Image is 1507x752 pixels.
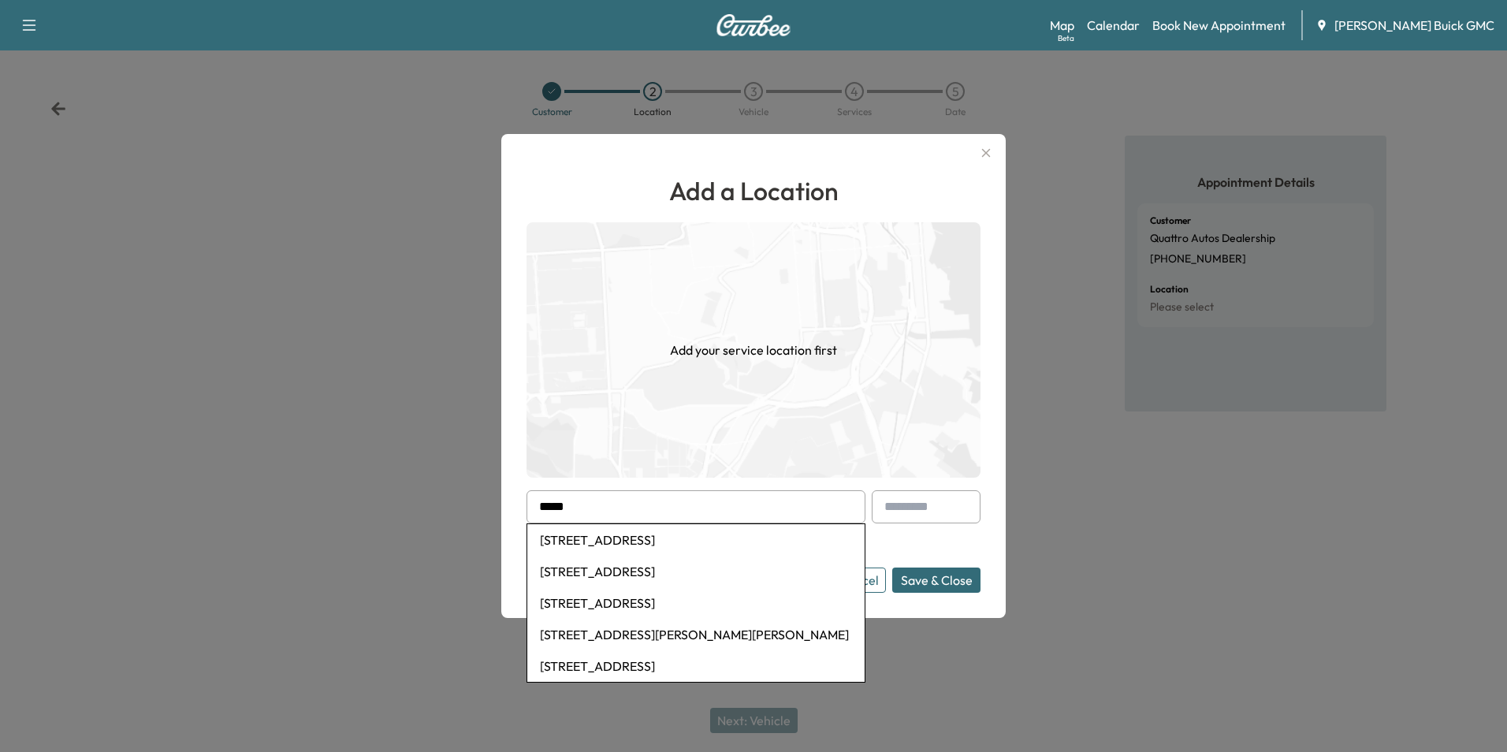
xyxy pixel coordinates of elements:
[1058,32,1074,44] div: Beta
[527,172,980,210] h1: Add a Location
[1152,16,1286,35] a: Book New Appointment
[527,587,865,619] li: [STREET_ADDRESS]
[716,14,791,36] img: Curbee Logo
[892,568,980,593] button: Save & Close
[527,619,865,650] li: [STREET_ADDRESS][PERSON_NAME][PERSON_NAME]
[1334,16,1494,35] span: [PERSON_NAME] Buick GMC
[527,650,865,682] li: [STREET_ADDRESS]
[1087,16,1140,35] a: Calendar
[527,524,865,556] li: [STREET_ADDRESS]
[527,556,865,587] li: [STREET_ADDRESS]
[670,341,837,359] h1: Add your service location first
[527,222,980,478] img: empty-map-CL6vilOE.png
[1050,16,1074,35] a: MapBeta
